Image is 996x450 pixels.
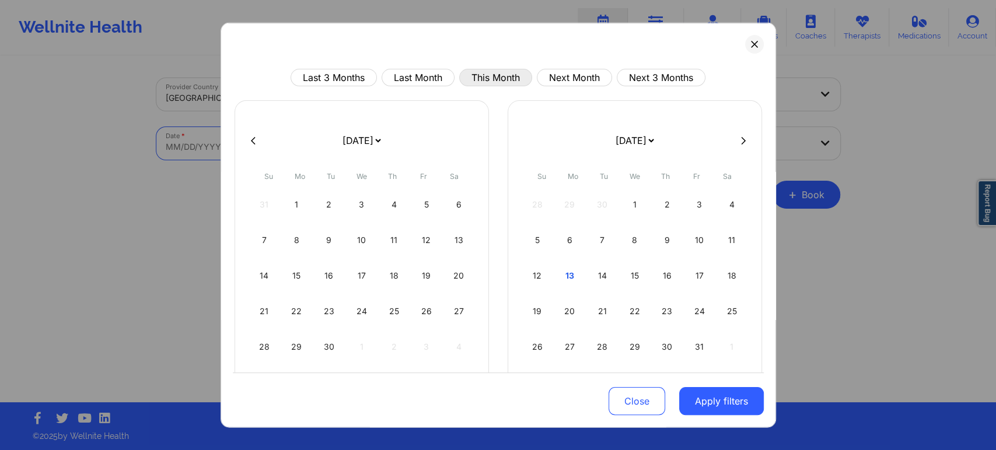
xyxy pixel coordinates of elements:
[250,224,279,256] div: Sun Sep 07 2025
[314,295,344,328] div: Tue Sep 23 2025
[450,172,459,181] abbr: Saturday
[282,224,312,256] div: Mon Sep 08 2025
[444,188,474,221] div: Sat Sep 06 2025
[600,172,608,181] abbr: Tuesday
[411,224,441,256] div: Fri Sep 12 2025
[652,331,682,363] div: Thu Oct 30 2025
[295,172,305,181] abbr: Monday
[588,259,617,292] div: Tue Oct 14 2025
[314,259,344,292] div: Tue Sep 16 2025
[379,295,409,328] div: Thu Sep 25 2025
[347,188,376,221] div: Wed Sep 03 2025
[620,188,649,221] div: Wed Oct 01 2025
[693,172,700,181] abbr: Friday
[684,259,714,292] div: Fri Oct 17 2025
[617,69,705,86] button: Next 3 Months
[459,69,532,86] button: This Month
[347,259,376,292] div: Wed Sep 17 2025
[347,224,376,256] div: Wed Sep 10 2025
[388,172,397,181] abbr: Thursday
[379,224,409,256] div: Thu Sep 11 2025
[282,331,312,363] div: Mon Sep 29 2025
[630,172,640,181] abbr: Wednesday
[684,295,714,328] div: Fri Oct 24 2025
[411,259,441,292] div: Fri Sep 19 2025
[382,69,455,86] button: Last Month
[357,172,367,181] abbr: Wednesday
[444,224,474,256] div: Sat Sep 13 2025
[717,224,747,256] div: Sat Oct 11 2025
[250,331,279,363] div: Sun Sep 28 2025
[717,259,747,292] div: Sat Oct 18 2025
[609,387,665,415] button: Close
[684,188,714,221] div: Fri Oct 03 2025
[555,259,585,292] div: Mon Oct 13 2025
[620,331,649,363] div: Wed Oct 29 2025
[523,331,553,363] div: Sun Oct 26 2025
[444,295,474,328] div: Sat Sep 27 2025
[620,295,649,328] div: Wed Oct 22 2025
[555,224,585,256] div: Mon Oct 06 2025
[379,259,409,292] div: Thu Sep 18 2025
[723,172,732,181] abbr: Saturday
[314,224,344,256] div: Tue Sep 09 2025
[568,172,578,181] abbr: Monday
[652,188,682,221] div: Thu Oct 02 2025
[411,188,441,221] div: Fri Sep 05 2025
[588,224,617,256] div: Tue Oct 07 2025
[652,224,682,256] div: Thu Oct 09 2025
[652,259,682,292] div: Thu Oct 16 2025
[314,331,344,363] div: Tue Sep 30 2025
[444,259,474,292] div: Sat Sep 20 2025
[291,69,377,86] button: Last 3 Months
[717,295,747,328] div: Sat Oct 25 2025
[523,295,553,328] div: Sun Oct 19 2025
[379,188,409,221] div: Thu Sep 04 2025
[314,188,344,221] div: Tue Sep 02 2025
[717,188,747,221] div: Sat Oct 04 2025
[620,224,649,256] div: Wed Oct 08 2025
[420,172,427,181] abbr: Friday
[282,188,312,221] div: Mon Sep 01 2025
[282,295,312,328] div: Mon Sep 22 2025
[555,295,585,328] div: Mon Oct 20 2025
[684,331,714,363] div: Fri Oct 31 2025
[679,387,764,415] button: Apply filters
[411,295,441,328] div: Fri Sep 26 2025
[347,295,376,328] div: Wed Sep 24 2025
[588,295,617,328] div: Tue Oct 21 2025
[327,172,335,181] abbr: Tuesday
[523,259,553,292] div: Sun Oct 12 2025
[264,172,273,181] abbr: Sunday
[282,259,312,292] div: Mon Sep 15 2025
[661,172,670,181] abbr: Thursday
[250,259,279,292] div: Sun Sep 14 2025
[684,224,714,256] div: Fri Oct 10 2025
[588,331,617,363] div: Tue Oct 28 2025
[250,295,279,328] div: Sun Sep 21 2025
[537,172,546,181] abbr: Sunday
[620,259,649,292] div: Wed Oct 15 2025
[555,331,585,363] div: Mon Oct 27 2025
[523,224,553,256] div: Sun Oct 05 2025
[652,295,682,328] div: Thu Oct 23 2025
[537,69,612,86] button: Next Month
